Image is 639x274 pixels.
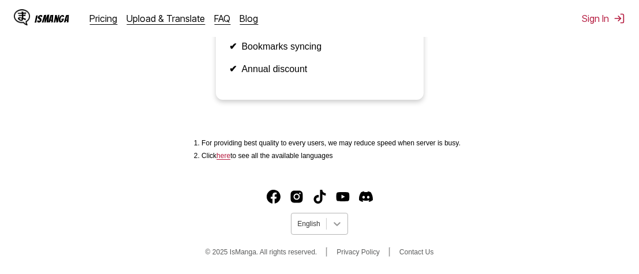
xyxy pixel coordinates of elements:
img: IsManga Logo [14,9,30,25]
b: ✔ [230,64,237,74]
a: Discord [359,190,373,204]
span: © 2025 IsManga. All rights reserved. [205,248,317,256]
input: Select language [297,220,299,228]
img: IsManga Discord [359,190,373,204]
a: FAQ [215,13,231,24]
b: ✔ [230,42,237,51]
a: IsManga LogoIsManga [14,9,90,28]
a: Pricing [90,13,118,24]
a: Youtube [336,190,350,204]
img: IsManga Facebook [267,190,281,204]
a: Upload & Translate [127,13,205,24]
li: Click to see all the available languages [201,152,461,160]
img: Sign out [614,13,625,24]
a: Available languages [216,152,230,160]
li: For providing best quality to every users, we may reduce speed when server is busy. [201,139,461,147]
img: IsManga Instagram [290,190,304,204]
a: Blog [240,13,259,24]
img: IsManga YouTube [336,190,350,204]
a: TikTok [313,190,327,204]
button: Sign In [582,13,625,24]
div: IsManga [35,13,69,24]
img: IsManga TikTok [313,190,327,204]
li: Bookmarks syncing [230,41,410,52]
a: Instagram [290,190,304,204]
a: Contact Us [399,248,434,256]
li: Annual discount [230,63,410,74]
a: Facebook [267,190,281,204]
a: Privacy Policy [337,248,380,256]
